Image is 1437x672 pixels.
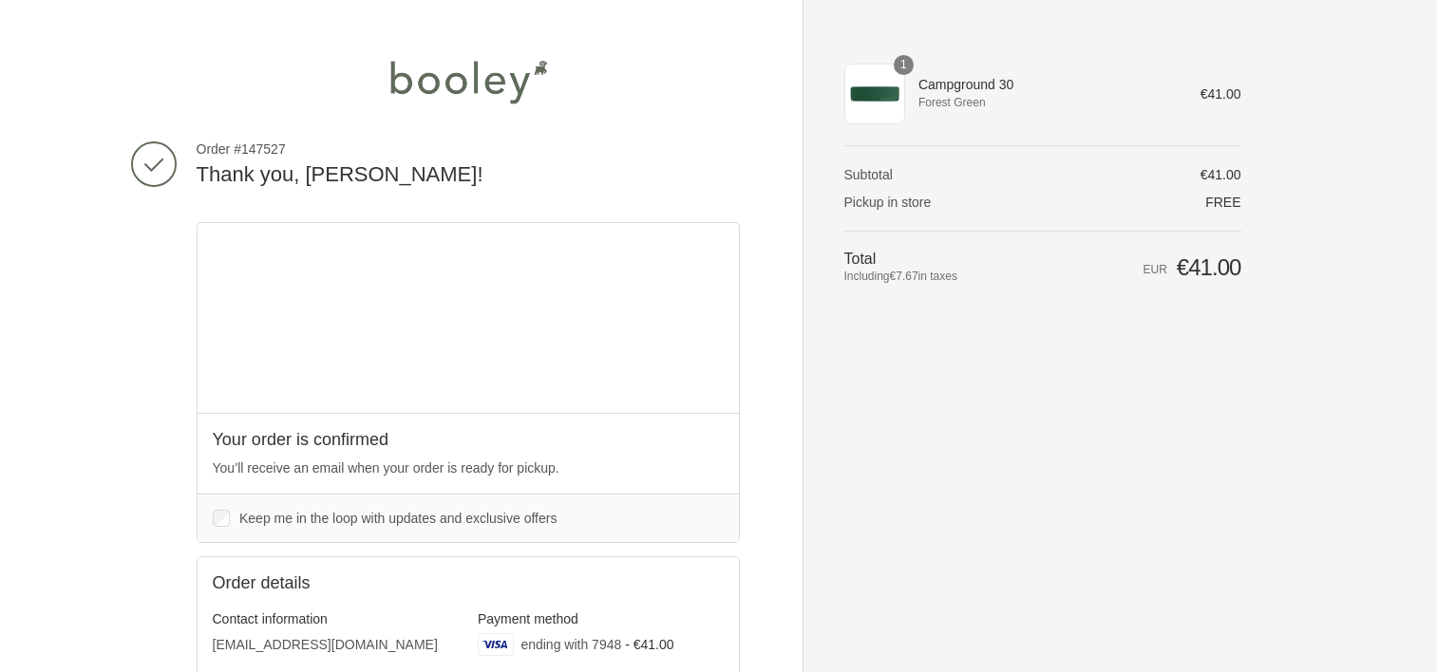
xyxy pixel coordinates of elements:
span: €41.00 [1201,167,1241,182]
h2: Your order is confirmed [213,429,724,451]
h2: Thank you, [PERSON_NAME]! [197,161,740,189]
th: Subtotal [844,166,1039,183]
span: Campground 30 [918,76,1174,93]
span: - €41.00 [625,637,673,652]
span: Forest Green [918,94,1174,111]
span: Order #147527 [197,140,740,158]
span: Keep me in the loop with updates and exclusive offers [239,511,557,526]
span: €41.00 [1201,86,1241,102]
span: ending with 7948 [520,637,621,652]
img: Robens Campground 30 Forest Green - Booley Galway [844,64,905,124]
span: EUR [1144,263,1167,276]
div: Google map displaying pin point of shipping address: Booley, Galway [198,223,739,413]
span: €41.00 [1177,254,1241,280]
p: You’ll receive an email when your order is ready for pickup. [213,458,724,478]
span: 1 [894,55,914,75]
span: Pickup in store [844,195,932,210]
span: €7.67 [890,270,918,283]
span: Including in taxes [844,268,1039,285]
h3: Payment method [478,610,724,627]
h2: Order details [213,572,468,594]
h3: Contact information [213,610,459,627]
span: Total [844,251,877,267]
bdo: [EMAIL_ADDRESS][DOMAIN_NAME] [213,637,438,652]
iframe: Google map displaying pin point of shipping address: Booley, Galway [198,223,740,413]
span: Free [1205,195,1240,210]
img: Booley [382,53,555,110]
